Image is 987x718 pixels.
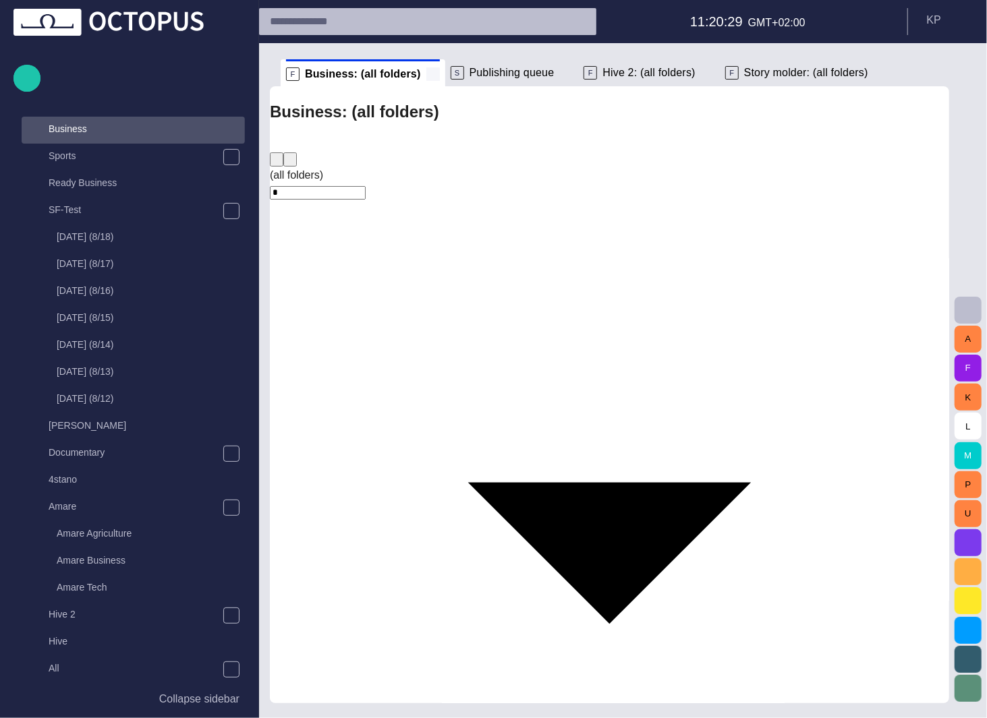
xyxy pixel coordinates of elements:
p: GMT+02:00 [748,15,806,31]
p: [DATE] (8/14) [57,338,245,351]
div: [DATE] (8/14) [30,332,245,359]
span: Publishing queue [470,66,555,80]
button: KP [916,8,979,32]
div: All [22,656,245,683]
p: [DATE] (8/13) [57,365,245,378]
div: FStory molder: (all folders) [720,59,893,86]
h6: 11:20:29 [690,11,743,32]
div: AmareAmare AgricultureAmare BusinessAmare Tech [22,494,245,602]
div: FBusiness: (all folders) [281,59,445,86]
p: Hive 2 [49,607,223,621]
p: Amare Business [57,554,245,567]
div: [DATE] (8/13) [30,359,245,386]
span: Hive 2: (all folders) [602,66,695,80]
p: K P [927,12,941,28]
span: Story molder: (all folders) [744,66,868,80]
div: Hive [22,629,245,656]
button: K [955,384,982,411]
button: M [955,442,982,469]
div: [DATE] (8/12) [30,386,245,413]
p: [DATE] (8/12) [57,392,245,405]
div: Amare Tech [30,575,245,602]
div: [PERSON_NAME] [22,413,245,440]
h2: Business: (all folders) [270,100,949,124]
div: [DATE] (8/16) [30,278,245,305]
button: Collapse sidebar [13,686,245,713]
p: Sports [49,149,223,162]
img: Octopus News Room [13,9,204,36]
p: 4stano [49,473,245,486]
div: Sports [22,144,245,171]
p: Hive [49,634,245,648]
div: SF-Test[DATE] (8/18)[DATE] (8/17)[DATE] (8/16)[DATE] (8/15)[DATE] (8/14)[DATE] (8/13)[DATE] (8/12) [22,198,245,413]
p: Business [49,122,245,136]
div: Amare Agriculture [30,521,245,548]
div: SPublishing queue [445,59,579,86]
div: Ready Business [22,171,245,198]
p: F [584,66,597,80]
div: Amare Business [30,548,245,575]
button: A [955,326,982,353]
button: F [955,355,982,382]
p: Amare Agriculture [57,527,245,540]
div: Documentary [22,440,245,467]
p: Ready Business [49,176,245,189]
div: Business [22,117,245,144]
p: [DATE] (8/18) [57,230,245,243]
p: [PERSON_NAME] [49,419,245,432]
p: [DATE] (8/16) [57,284,245,297]
p: Documentary [49,446,223,459]
div: [DATE] (8/18) [30,225,245,251]
p: Amare Tech [57,580,245,594]
p: All [49,661,223,675]
p: Amare [49,500,223,513]
div: [DATE] (8/15) [30,305,245,332]
ul: main menu [13,9,245,578]
button: L [955,413,982,440]
p: [DATE] (8/17) [57,257,245,270]
div: (all folders) [270,167,949,183]
div: Hive 2 [22,602,245,629]
button: U [955,500,982,527]
p: [DATE] (8/15) [57,311,245,324]
p: SF-Test [49,203,223,216]
div: FHive 2: (all folders) [578,59,719,86]
p: F [286,67,300,81]
button: P [955,471,982,498]
p: S [451,66,464,80]
span: Business: (all folders) [305,67,421,81]
p: Collapse sidebar [159,691,239,707]
div: [DATE] (8/17) [30,251,245,278]
p: F [725,66,739,80]
div: 4stano [22,467,245,494]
